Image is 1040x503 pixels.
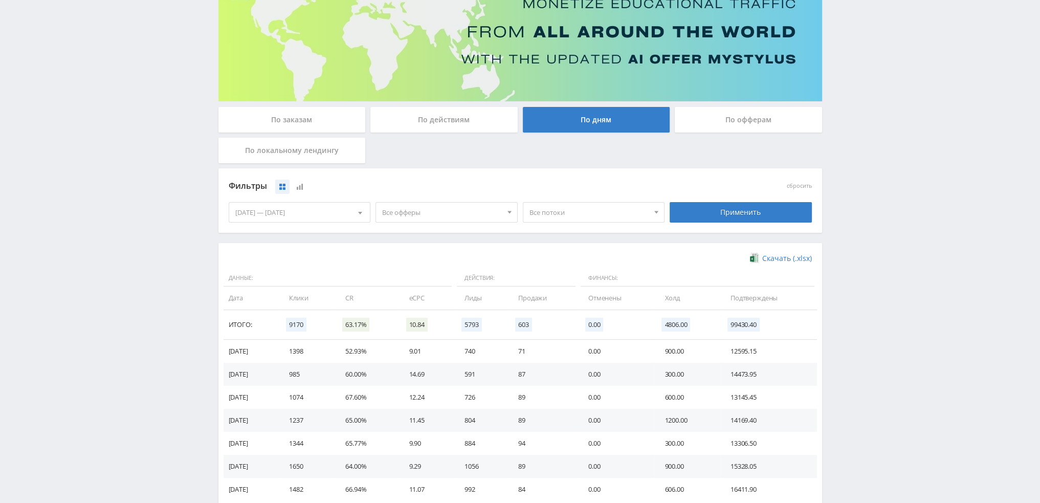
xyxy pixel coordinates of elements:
td: 52.93% [335,340,399,363]
button: сбросить [787,183,812,189]
td: 740 [454,340,508,363]
td: 992 [454,478,508,501]
td: 0.00 [578,455,655,478]
td: 11.07 [399,478,455,501]
td: [DATE] [224,363,279,386]
td: 884 [454,432,508,455]
td: 900.00 [654,340,720,363]
span: Скачать (.xlsx) [762,254,812,263]
span: Все офферы [382,203,502,222]
td: 804 [454,409,508,432]
td: [DATE] [224,409,279,432]
td: 1482 [279,478,335,501]
td: 1398 [279,340,335,363]
span: 10.84 [406,318,428,332]
td: 9.01 [399,340,455,363]
span: Финансы: [581,270,814,287]
td: 1237 [279,409,335,432]
span: 63.17% [342,318,369,332]
td: Итого: [224,310,279,340]
img: xlsx [750,253,759,263]
td: Продажи [508,287,578,310]
td: Клики [279,287,335,310]
div: По офферам [675,107,822,133]
span: 0.00 [585,318,603,332]
span: Действия: [457,270,576,287]
td: 900.00 [654,455,720,478]
div: По дням [523,107,670,133]
a: Скачать (.xlsx) [750,253,811,264]
div: По заказам [218,107,366,133]
td: 1344 [279,432,335,455]
td: 14473.95 [720,363,817,386]
td: 0.00 [578,340,655,363]
td: 64.00% [335,455,399,478]
td: 89 [508,409,578,432]
span: Данные: [224,270,452,287]
td: Холд [654,287,720,310]
div: Фильтры [229,179,665,194]
td: [DATE] [224,478,279,501]
span: 603 [515,318,532,332]
td: 87 [508,363,578,386]
td: 13306.50 [720,432,817,455]
td: 1074 [279,386,335,409]
td: 71 [508,340,578,363]
span: Все потоки [529,203,649,222]
span: 5793 [461,318,481,332]
td: Дата [224,287,279,310]
td: Отменены [578,287,655,310]
td: 84 [508,478,578,501]
div: [DATE] — [DATE] [229,203,370,222]
td: 13145.45 [720,386,817,409]
td: Лиды [454,287,508,310]
div: По локальному лендингу [218,138,366,163]
td: 66.94% [335,478,399,501]
td: 0.00 [578,432,655,455]
td: 1650 [279,455,335,478]
td: 12.24 [399,386,455,409]
td: 726 [454,386,508,409]
td: 300.00 [654,432,720,455]
td: 14169.40 [720,409,817,432]
td: CR [335,287,399,310]
td: 591 [454,363,508,386]
span: 9170 [286,318,306,332]
span: 4806.00 [661,318,690,332]
td: 89 [508,386,578,409]
td: [DATE] [224,386,279,409]
td: 14.69 [399,363,455,386]
td: 12595.15 [720,340,817,363]
td: [DATE] [224,340,279,363]
td: 65.77% [335,432,399,455]
td: 94 [508,432,578,455]
td: eCPC [399,287,455,310]
td: 11.45 [399,409,455,432]
td: 15328.05 [720,455,817,478]
td: 1056 [454,455,508,478]
td: 600.00 [654,386,720,409]
span: 99430.40 [727,318,760,332]
td: [DATE] [224,432,279,455]
td: 65.00% [335,409,399,432]
td: 16411.90 [720,478,817,501]
td: 0.00 [578,386,655,409]
td: 606.00 [654,478,720,501]
td: 1200.00 [654,409,720,432]
td: Подтверждены [720,287,817,310]
td: 9.90 [399,432,455,455]
td: 985 [279,363,335,386]
td: 89 [508,455,578,478]
td: 67.60% [335,386,399,409]
div: Применить [670,202,812,223]
td: 300.00 [654,363,720,386]
td: 60.00% [335,363,399,386]
td: 9.29 [399,455,455,478]
td: 0.00 [578,409,655,432]
td: [DATE] [224,455,279,478]
td: 0.00 [578,363,655,386]
td: 0.00 [578,478,655,501]
div: По действиям [370,107,518,133]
